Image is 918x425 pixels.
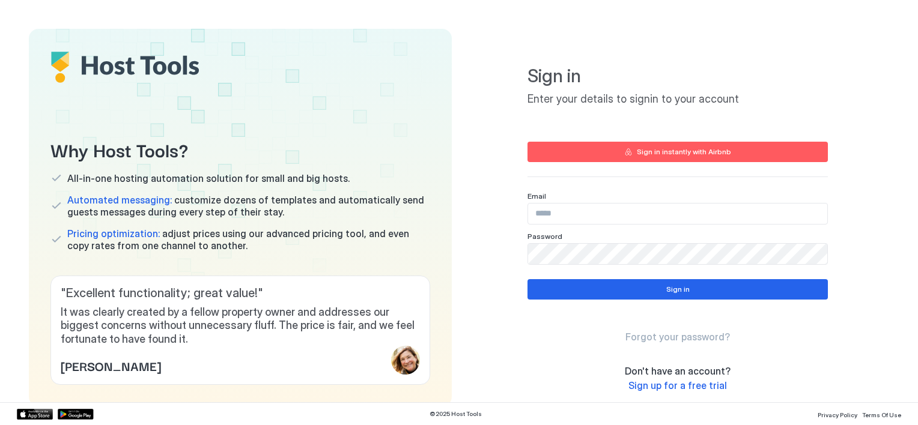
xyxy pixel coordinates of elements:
[628,379,727,392] a: Sign up for a free trial
[862,408,901,420] a: Terms Of Use
[61,286,420,301] span: " Excellent functionality; great value! "
[666,284,690,295] div: Sign in
[527,142,828,162] button: Sign in instantly with Airbnb
[528,203,827,224] input: Input Field
[527,191,546,200] span: Email
[50,136,430,163] span: Why Host Tools?
[625,331,730,343] a: Forgot your password?
[391,346,420,375] div: profile
[527,92,828,106] span: Enter your details to signin to your account
[58,409,94,420] a: Google Play Store
[527,232,562,241] span: Password
[17,409,53,420] a: App Store
[527,279,828,300] button: Sign in
[67,228,160,240] span: Pricing optimization:
[625,365,731,377] span: Don't have an account?
[61,357,161,375] span: [PERSON_NAME]
[527,65,828,88] span: Sign in
[528,244,827,264] input: Input Field
[61,306,420,346] span: It was clearly created by a fellow property owner and addresses our biggest concerns without unne...
[430,410,482,418] span: © 2025 Host Tools
[67,194,430,218] span: customize dozens of templates and automatically send guests messages during every step of their s...
[637,146,731,157] div: Sign in instantly with Airbnb
[818,411,857,418] span: Privacy Policy
[67,172,350,184] span: All-in-one hosting automation solution for small and big hosts.
[862,411,901,418] span: Terms Of Use
[818,408,857,420] a: Privacy Policy
[67,194,172,206] span: Automated messaging:
[67,228,430,252] span: adjust prices using our advanced pricing tool, and even copy rates from one channel to another.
